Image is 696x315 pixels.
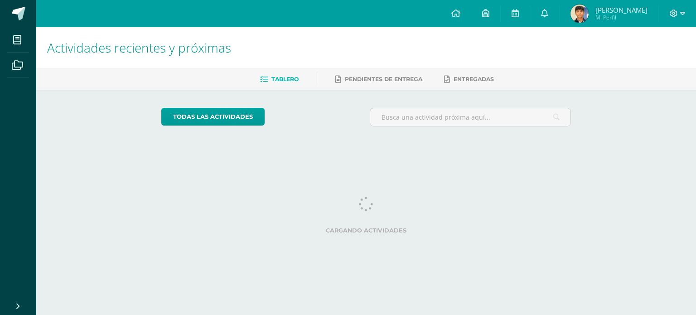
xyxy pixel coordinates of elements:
[161,227,571,234] label: Cargando actividades
[570,5,589,23] img: 0e6c51aebb6d4d2a5558b620d4561360.png
[260,72,299,87] a: Tablero
[47,39,231,56] span: Actividades recientes y próximas
[454,76,494,82] span: Entregadas
[595,14,648,21] span: Mi Perfil
[444,72,494,87] a: Entregadas
[161,108,265,126] a: todas las Actividades
[370,108,571,126] input: Busca una actividad próxima aquí...
[345,76,422,82] span: Pendientes de entrega
[595,5,648,15] span: [PERSON_NAME]
[271,76,299,82] span: Tablero
[335,72,422,87] a: Pendientes de entrega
